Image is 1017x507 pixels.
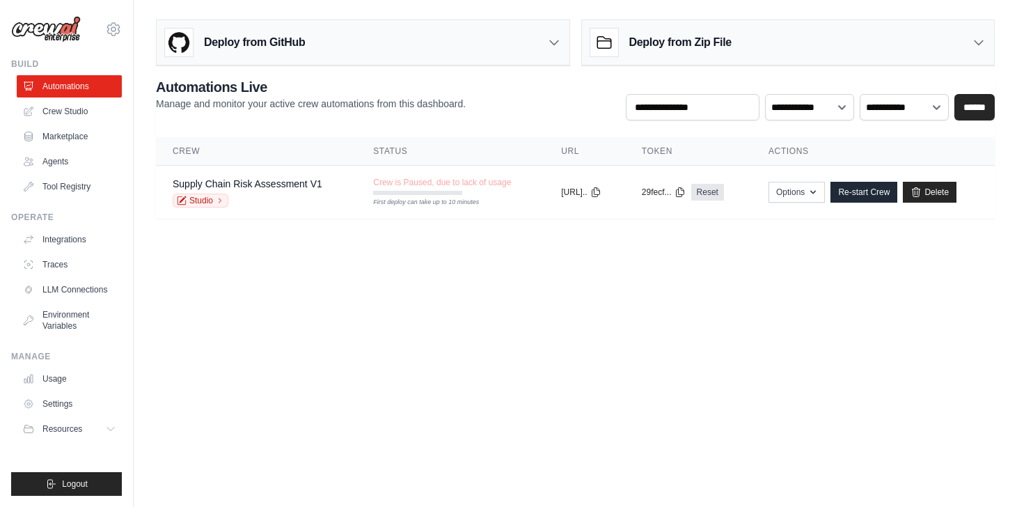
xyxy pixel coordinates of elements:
[173,194,228,208] a: Studio
[356,137,544,166] th: Status
[373,198,462,208] div: First deploy can take up to 10 minutes
[17,279,122,301] a: LLM Connections
[42,423,82,435] span: Resources
[204,34,305,51] h3: Deploy from GitHub
[17,253,122,276] a: Traces
[544,137,625,166] th: URL
[642,187,686,198] button: 29fecf...
[17,175,122,198] a: Tool Registry
[11,16,81,42] img: Logo
[768,182,825,203] button: Options
[17,393,122,415] a: Settings
[629,34,732,51] h3: Deploy from Zip File
[17,100,122,123] a: Crew Studio
[17,304,122,337] a: Environment Variables
[903,182,956,203] a: Delete
[17,418,122,440] button: Resources
[156,137,356,166] th: Crew
[173,178,322,189] a: Supply Chain Risk Assessment V1
[17,228,122,251] a: Integrations
[830,182,897,203] a: Re-start Crew
[156,97,466,111] p: Manage and monitor your active crew automations from this dashboard.
[17,75,122,97] a: Automations
[17,150,122,173] a: Agents
[165,29,193,56] img: GitHub Logo
[11,58,122,70] div: Build
[17,125,122,148] a: Marketplace
[625,137,752,166] th: Token
[11,351,122,362] div: Manage
[691,184,724,201] a: Reset
[62,478,88,490] span: Logout
[752,137,995,166] th: Actions
[11,472,122,496] button: Logout
[17,368,122,390] a: Usage
[156,77,466,97] h2: Automations Live
[11,212,122,223] div: Operate
[373,177,511,188] span: Crew is Paused, due to lack of usage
